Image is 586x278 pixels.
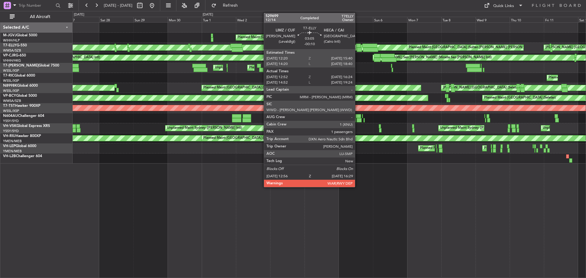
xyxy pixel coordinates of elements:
[3,129,19,133] a: YSSY/SYD
[133,17,168,22] div: Sun 29
[3,114,18,118] span: N604AU
[3,139,22,143] a: YMEN/MEB
[440,124,515,133] div: Unplanned Maint Sydney ([PERSON_NAME] Intl)
[3,109,19,113] a: WSSL/XSP
[237,33,309,42] div: Planned Maint [GEOGRAPHIC_DATA] (Seletar)
[3,68,19,73] a: WSSL/XSP
[74,12,84,17] div: [DATE]
[3,78,19,83] a: WSSL/XSP
[270,17,304,22] div: Thu 3
[3,94,16,98] span: VP-BCY
[3,64,38,67] span: T7-[PERSON_NAME]
[3,144,36,148] a: VH-LEPGlobal 6000
[305,17,339,22] div: Fri 4
[249,63,345,72] div: Planned Maint [GEOGRAPHIC_DATA] ([GEOGRAPHIC_DATA])
[16,15,64,19] span: All Aircraft
[65,17,99,22] div: Fri 27
[3,38,20,43] a: WIHH/HLP
[3,84,38,88] a: N8998KGlobal 6000
[374,53,492,62] div: [PERSON_NAME] San [PERSON_NAME] (Mineta San [PERSON_NAME] Intl)
[7,12,66,22] button: All Aircraft
[3,34,16,37] span: M-JGVJ
[168,17,202,22] div: Mon 30
[409,43,551,52] div: Planned Maint [GEOGRAPHIC_DATA] (Sultan [PERSON_NAME] [PERSON_NAME] - Subang)
[3,64,59,67] a: T7-[PERSON_NAME]Global 7500
[3,84,17,88] span: N8998K
[218,3,243,8] span: Refresh
[3,134,41,138] a: VH-RIUHawker 800XP
[339,17,373,22] div: Sat 5
[202,17,236,22] div: Tue 1
[3,154,42,158] a: VH-L2BChallenger 604
[407,17,441,22] div: Mon 7
[3,54,26,57] a: VP-CJRG-650
[203,83,275,92] div: Planned Maint [GEOGRAPHIC_DATA] (Seletar)
[3,74,35,78] a: T7-RICGlobal 6000
[203,12,213,17] div: [DATE]
[3,114,44,118] a: N604AUChallenger 604
[3,119,19,123] a: YSSY/SYD
[3,58,21,63] a: VHHH/HKG
[3,88,19,93] a: WSSL/XSP
[3,124,50,128] a: VH-VSKGlobal Express XRS
[476,17,510,22] div: Wed 9
[104,3,132,8] span: [DATE] - [DATE]
[208,1,245,10] button: Refresh
[3,74,14,78] span: T7-RIC
[3,44,27,47] a: T7-ELLYG-550
[167,124,242,133] div: Unplanned Maint Sydney ([PERSON_NAME] Intl)
[215,63,277,72] div: Unplanned Maint [GEOGRAPHIC_DATA]
[3,54,16,57] span: VP-CJR
[3,124,16,128] span: VH-VSK
[3,154,16,158] span: VH-L2B
[3,144,16,148] span: VH-LEP
[373,17,407,22] div: Sun 6
[441,17,476,22] div: Tue 8
[3,94,37,98] a: VP-BCYGlobal 5000
[19,1,54,10] input: Trip Number
[493,3,514,9] div: Quick Links
[481,1,526,10] button: Quick Links
[236,17,270,22] div: Wed 2
[3,104,40,108] a: T7-TSTHawker 900XP
[484,93,556,103] div: Planned Maint [GEOGRAPHIC_DATA] (Seletar)
[3,149,22,153] a: YMEN/MEB
[3,48,21,53] a: WMSA/SZB
[420,144,458,153] div: Planned Maint Camarillo
[3,44,16,47] span: T7-ELLY
[443,83,520,92] div: [PERSON_NAME] [GEOGRAPHIC_DATA] (Seletar)
[510,17,544,22] div: Thu 10
[203,134,299,143] div: Planned Maint [GEOGRAPHIC_DATA] ([GEOGRAPHIC_DATA])
[3,34,37,37] a: M-JGVJGlobal 5000
[3,104,15,108] span: T7-TST
[544,17,578,22] div: Fri 11
[99,17,133,22] div: Sat 28
[3,134,16,138] span: VH-RIU
[3,99,21,103] a: WMSA/SZB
